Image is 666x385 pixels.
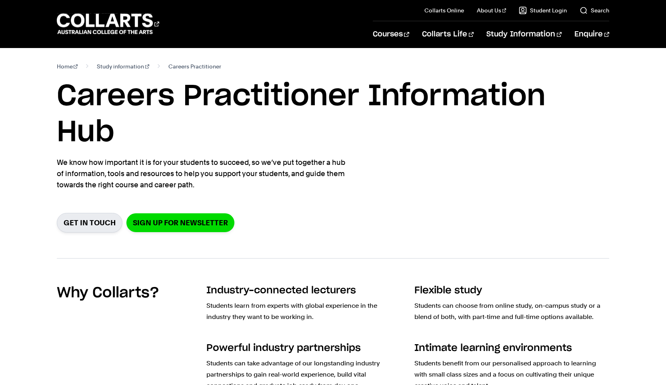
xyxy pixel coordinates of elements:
h3: Powerful industry partnerships [206,342,402,355]
a: Collarts Online [424,6,464,14]
a: Courses [373,21,409,48]
h2: Why Collarts? [57,284,159,302]
span: Careers Practitioner [168,61,221,72]
div: Go to homepage [57,12,159,35]
a: Home [57,61,78,72]
a: Enquire [574,21,609,48]
p: Students can choose from online study, on-campus study or a blend of both, with part-time and ful... [414,300,610,323]
p: Students learn from experts with global experience in the industry they want to be working in. [206,300,402,323]
a: Search [580,6,609,14]
a: SIGN UP FOR NEWSLETTER [126,213,234,232]
a: Study information [97,61,149,72]
h3: Intimate learning environments [414,342,610,355]
a: Get in Touch [57,213,122,233]
h1: Careers Practitioner Information Hub [57,78,610,150]
a: Collarts Life [422,21,474,48]
a: About Us [477,6,506,14]
h3: Industry-connected lecturers [206,284,402,297]
h3: Flexible study [414,284,610,297]
a: Study Information [486,21,562,48]
p: We know how important it is for your students to succeed, so we’ve put together a hub of informat... [57,157,349,190]
a: Student Login [519,6,567,14]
